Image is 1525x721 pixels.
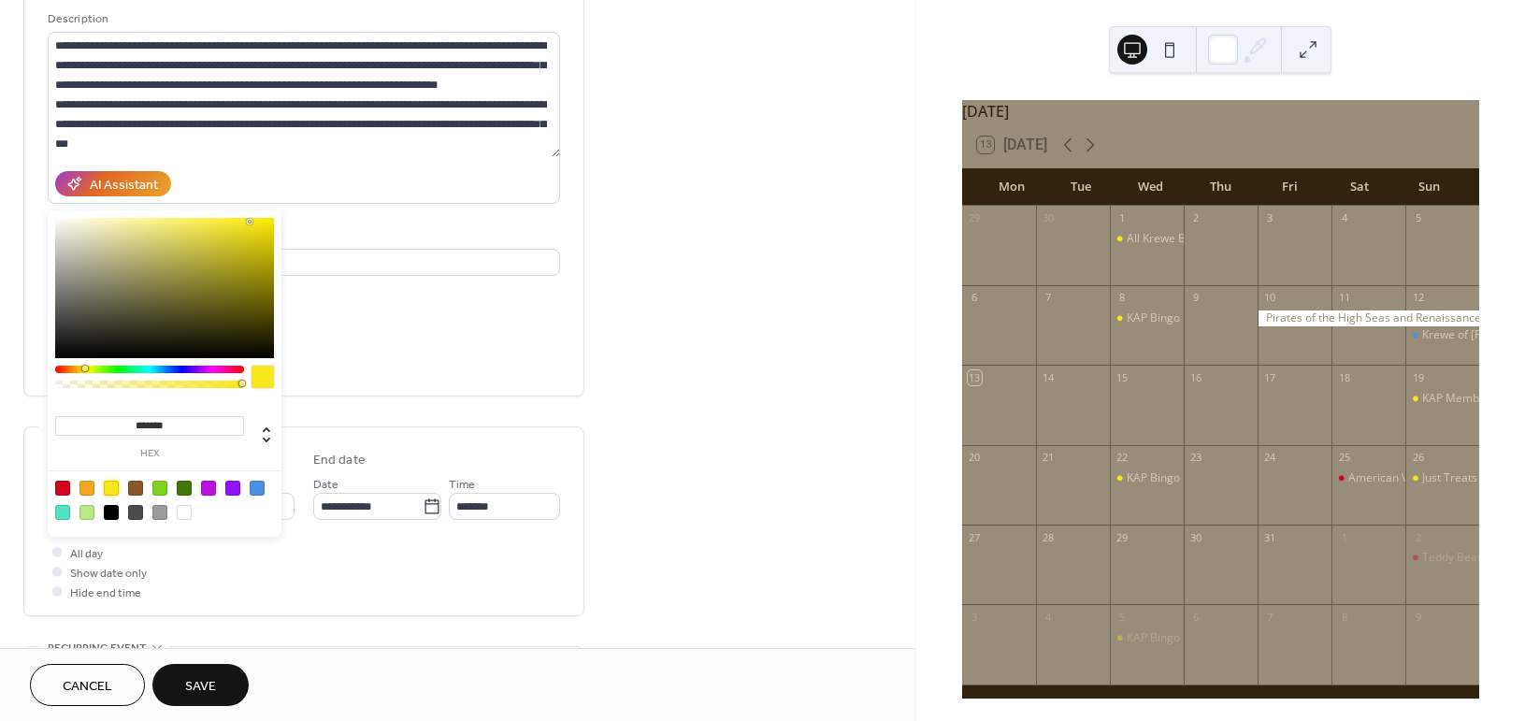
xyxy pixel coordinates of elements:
[1189,370,1203,384] div: 16
[1337,530,1351,544] div: 1
[250,481,265,496] div: #4A90E2
[177,481,192,496] div: #417505
[1411,451,1425,465] div: 26
[1405,391,1479,407] div: KAP Membership Meeting
[1116,168,1186,206] div: Wed
[313,475,338,495] span: Date
[1411,291,1425,305] div: 12
[1042,291,1056,305] div: 7
[1331,470,1405,486] div: American Valor Reality Trunk or Treat
[48,639,147,658] span: Recurring event
[201,481,216,496] div: #BD10E0
[1046,168,1115,206] div: Tue
[1263,291,1277,305] div: 10
[1189,451,1203,465] div: 23
[1127,470,1180,486] div: KAP Bingo
[1042,211,1056,225] div: 30
[177,505,192,520] div: #FFFFFF
[48,9,556,29] div: Description
[1110,310,1184,326] div: KAP Bingo
[1127,630,1180,646] div: KAP Bingo
[968,530,982,544] div: 27
[128,481,143,496] div: #8B572A
[55,171,171,196] button: AI Assistant
[1337,291,1351,305] div: 11
[104,505,119,520] div: #000000
[185,677,216,697] span: Save
[1110,470,1184,486] div: KAP Bingo
[1110,630,1184,646] div: KAP Bingo
[1258,310,1479,326] div: Pirates of the High Seas and Renaissance Fest
[70,544,103,564] span: All day
[1405,470,1479,486] div: Just Treats No Tricks Fall Festival
[1337,610,1351,624] div: 8
[152,664,249,706] button: Save
[1337,451,1351,465] div: 25
[1115,530,1129,544] div: 29
[1256,168,1325,206] div: Fri
[1422,550,1518,566] div: Teddy Bear Circus
[104,481,119,496] div: #F8E71C
[1395,168,1464,206] div: Sun
[63,677,112,697] span: Cancel
[1042,530,1056,544] div: 28
[55,505,70,520] div: #50E3C2
[977,168,1046,206] div: Mon
[968,451,982,465] div: 20
[1325,168,1394,206] div: Sat
[128,505,143,520] div: #4A4A4A
[1115,610,1129,624] div: 5
[1042,451,1056,465] div: 21
[1127,231,1208,247] div: All Krewe Bingo
[1411,370,1425,384] div: 19
[1115,451,1129,465] div: 22
[1263,530,1277,544] div: 31
[152,505,167,520] div: #9B9B9B
[1405,550,1479,566] div: Teddy Bear Circus
[152,481,167,496] div: #7ED321
[1337,211,1351,225] div: 4
[968,291,982,305] div: 6
[1411,610,1425,624] div: 9
[55,449,244,459] label: hex
[1411,530,1425,544] div: 2
[90,176,158,195] div: AI Assistant
[1189,291,1203,305] div: 9
[1337,370,1351,384] div: 18
[1405,327,1479,343] div: Krewe of Dominque Youx Parade
[1263,610,1277,624] div: 7
[1263,211,1277,225] div: 3
[1189,211,1203,225] div: 2
[55,481,70,496] div: #D0021B
[962,100,1479,123] div: [DATE]
[225,481,240,496] div: #9013FE
[449,475,475,495] span: Time
[1110,231,1184,247] div: All Krewe Bingo
[1189,610,1203,624] div: 6
[968,211,982,225] div: 29
[313,451,366,470] div: End date
[968,370,982,384] div: 13
[1411,211,1425,225] div: 5
[968,610,982,624] div: 3
[1263,451,1277,465] div: 24
[1115,370,1129,384] div: 15
[1189,530,1203,544] div: 30
[79,505,94,520] div: #B8E986
[1115,291,1129,305] div: 8
[70,584,141,603] span: Hide end time
[79,481,94,496] div: #F5A623
[30,664,145,706] button: Cancel
[1186,168,1255,206] div: Thu
[1042,610,1056,624] div: 4
[1263,370,1277,384] div: 17
[1127,310,1180,326] div: KAP Bingo
[48,226,556,246] div: Location
[1042,370,1056,384] div: 14
[70,564,147,584] span: Show date only
[1115,211,1129,225] div: 1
